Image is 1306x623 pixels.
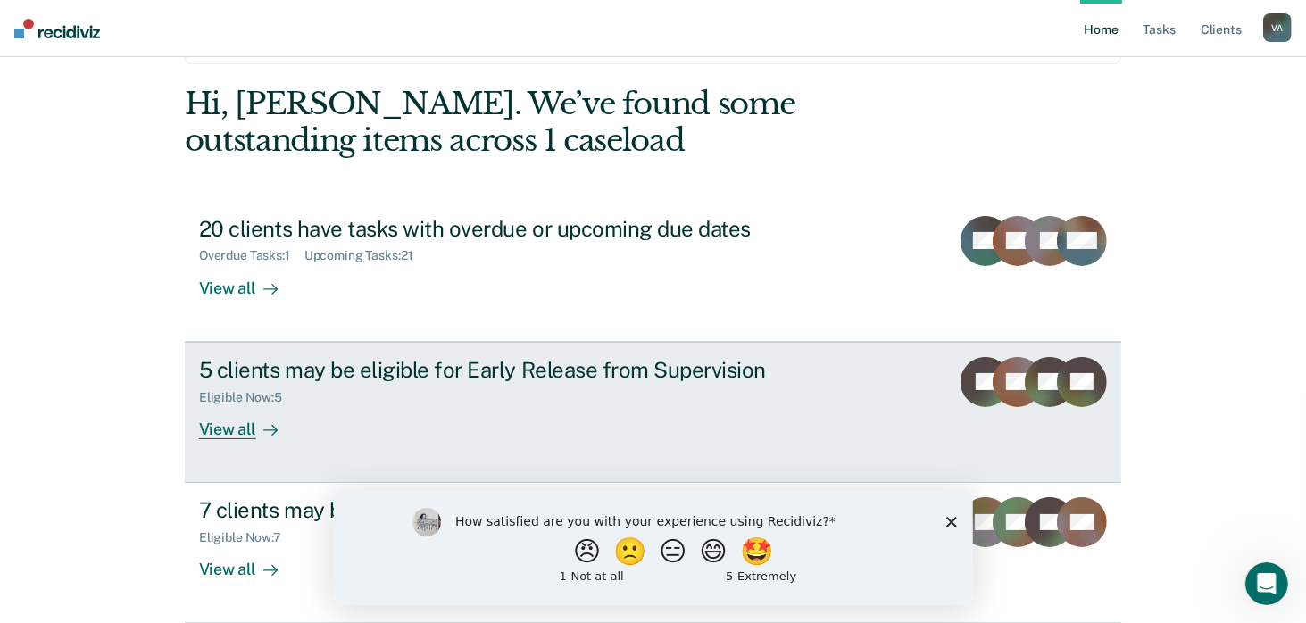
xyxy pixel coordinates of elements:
[199,248,304,263] div: Overdue Tasks : 1
[185,202,1121,342] a: 20 clients have tasks with overdue or upcoming due datesOverdue Tasks:1Upcoming Tasks:21View all
[199,530,295,545] div: Eligible Now : 7
[1263,13,1292,42] div: V A
[199,404,299,439] div: View all
[185,342,1121,483] a: 5 clients may be eligible for Early Release from SupervisionEligible Now:5View all
[14,19,100,38] img: Recidiviz
[199,497,826,523] div: 7 clients may be eligible for Annual Report Status
[304,248,428,263] div: Upcoming Tasks : 21
[1263,13,1292,42] button: VA
[199,263,299,298] div: View all
[1245,562,1288,605] iframe: Intercom live chat
[185,86,934,159] div: Hi, [PERSON_NAME]. We’ve found some outstanding items across 1 caseload
[334,490,973,605] iframe: Survey by Kim from Recidiviz
[199,545,299,580] div: View all
[199,357,826,383] div: 5 clients may be eligible for Early Release from Supervision
[199,216,826,242] div: 20 clients have tasks with overdue or upcoming due dates
[185,483,1121,623] a: 7 clients may be eligible for Annual Report StatusEligible Now:7View all
[199,390,296,405] div: Eligible Now : 5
